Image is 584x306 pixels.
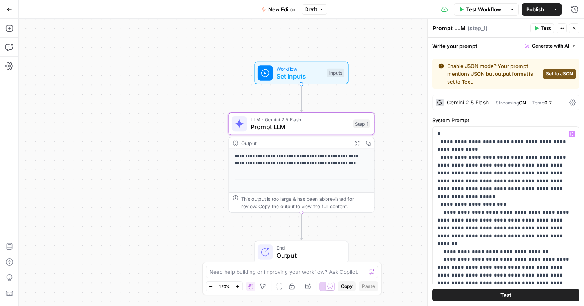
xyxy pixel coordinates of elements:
span: Paste [362,283,375,290]
div: Output [241,139,349,147]
button: Set to JSON [543,69,576,79]
button: Publish [522,3,549,16]
span: Publish [526,5,544,13]
span: Test Workflow [466,5,501,13]
g: Edge from step_1 to end [300,213,303,240]
div: WorkflowSet InputsInputs [229,62,375,84]
div: Step 1 [353,119,370,128]
button: Test [432,289,579,301]
span: 0.7 [544,100,552,106]
span: Copy the output [258,203,294,209]
span: Temp [532,100,544,106]
span: | [526,98,532,106]
button: Test Workflow [454,3,506,16]
span: Streaming [496,100,519,106]
span: 120% [219,283,230,290]
span: Copy [341,283,353,290]
button: Test [530,23,554,33]
span: Test [541,25,551,32]
span: Set to JSON [546,70,573,77]
button: Paste [359,281,378,291]
span: Set Inputs [277,71,323,81]
span: | [492,98,496,106]
span: New Editor [268,5,295,13]
div: EndOutput [229,241,375,264]
span: Test [500,291,511,299]
span: Generate with AI [532,42,569,49]
span: ( step_1 ) [468,24,488,32]
button: New Editor [257,3,300,16]
button: Draft [302,4,327,15]
g: Edge from start to step_1 [300,84,303,112]
span: ON [519,100,526,106]
button: Copy [338,281,356,291]
label: System Prompt [432,116,579,124]
button: Generate with AI [522,41,579,51]
span: Output [277,251,340,260]
div: Inputs [327,69,344,77]
span: Workflow [277,65,323,72]
span: Prompt LLM [251,123,349,132]
span: LLM · Gemini 2.5 Flash [251,116,349,123]
span: End [277,244,340,251]
textarea: Prompt LLM [433,24,466,32]
span: Draft [305,6,317,13]
div: Enable JSON mode? Your prompt mentions JSON but output format is set to Text. [438,62,540,86]
div: This output is too large & has been abbreviated for review. to view the full content. [241,195,370,210]
div: Write your prompt [428,38,584,54]
div: Gemini 2.5 Flash [447,100,489,105]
